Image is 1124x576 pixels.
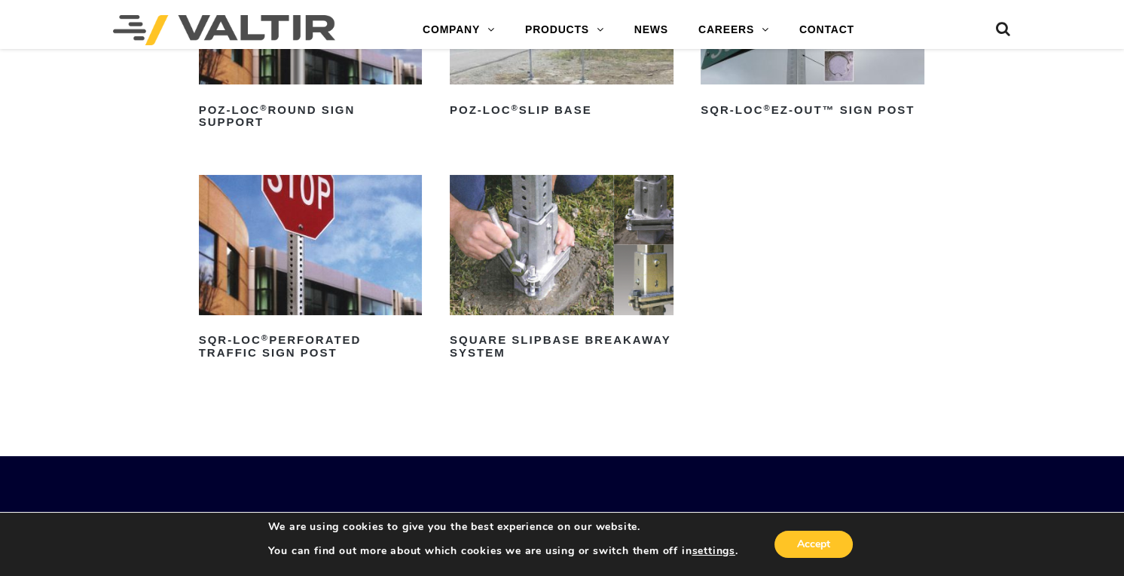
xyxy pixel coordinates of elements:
[763,103,771,112] sup: ®
[510,15,619,45] a: PRODUCTS
[199,98,423,134] h2: POZ-LOC Round Sign Support
[199,175,423,364] a: SQR-LOC®Perforated Traffic Sign Post
[784,15,869,45] a: CONTACT
[408,15,510,45] a: COMPANY
[261,333,269,342] sup: ®
[450,175,673,364] a: Square Slipbase Breakaway System
[774,531,853,558] button: Accept
[268,520,738,534] p: We are using cookies to give you the best experience on our website.
[450,329,673,365] h2: Square Slipbase Breakaway System
[113,15,335,45] img: Valtir
[683,15,784,45] a: CAREERS
[619,15,683,45] a: NEWS
[692,544,735,558] button: settings
[260,103,267,112] sup: ®
[511,103,518,112] sup: ®
[701,98,924,122] h2: SQR-LOC EZ-Out™ Sign Post
[199,329,423,365] h2: SQR-LOC Perforated Traffic Sign Post
[268,544,738,558] p: You can find out more about which cookies we are using or switch them off in .
[450,98,673,122] h2: POZ-LOC Slip Base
